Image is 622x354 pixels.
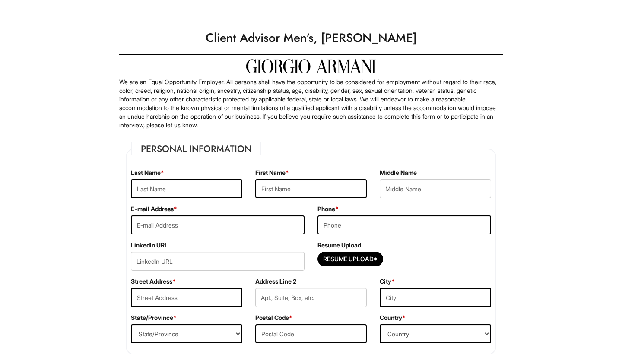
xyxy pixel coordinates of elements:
label: Address Line 2 [255,277,296,286]
label: LinkedIn URL [131,241,168,250]
label: Postal Code [255,313,292,322]
label: Middle Name [380,168,417,177]
input: Phone [317,215,491,234]
label: Street Address [131,277,176,286]
h1: Client Advisor Men's, [PERSON_NAME] [115,26,507,50]
label: Country [380,313,406,322]
p: We are an Equal Opportunity Employer. All persons shall have the opportunity to be considered for... [119,78,503,130]
select: Country [380,324,491,343]
input: Apt., Suite, Box, etc. [255,288,367,307]
label: State/Province [131,313,177,322]
button: Resume Upload*Resume Upload* [317,252,383,266]
input: Street Address [131,288,242,307]
input: E-mail Address [131,215,305,234]
img: Giorgio Armani [246,59,376,73]
input: Postal Code [255,324,367,343]
input: LinkedIn URL [131,252,305,271]
label: Last Name [131,168,164,177]
label: City [380,277,395,286]
input: First Name [255,179,367,198]
input: City [380,288,491,307]
label: First Name [255,168,289,177]
input: Middle Name [380,179,491,198]
label: E-mail Address [131,205,177,213]
legend: Personal Information [131,142,261,155]
input: Last Name [131,179,242,198]
label: Phone [317,205,339,213]
select: State/Province [131,324,242,343]
label: Resume Upload [317,241,361,250]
